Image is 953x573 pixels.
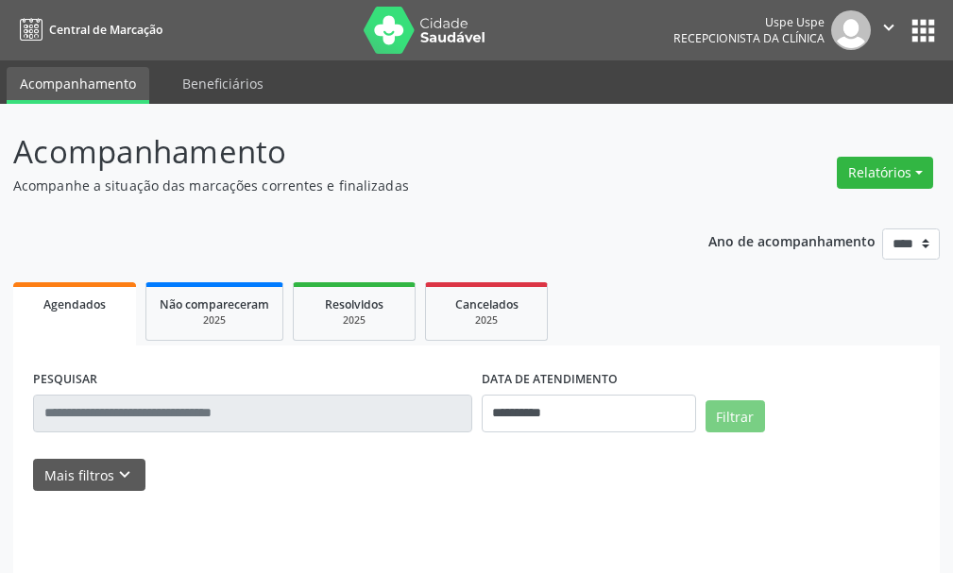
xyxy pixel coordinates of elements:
[907,14,940,47] button: apps
[307,313,401,328] div: 2025
[13,128,662,176] p: Acompanhamento
[482,365,618,395] label: DATA DE ATENDIMENTO
[114,464,135,485] i: keyboard_arrow_down
[7,67,149,104] a: Acompanhamento
[13,176,662,195] p: Acompanhe a situação das marcações correntes e finalizadas
[49,22,162,38] span: Central de Marcação
[160,313,269,328] div: 2025
[439,313,534,328] div: 2025
[706,400,765,432] button: Filtrar
[871,10,907,50] button: 
[455,296,519,312] span: Cancelados
[673,30,825,46] span: Recepcionista da clínica
[160,296,269,312] span: Não compareceram
[33,459,145,492] button: Mais filtroskeyboard_arrow_down
[837,157,933,189] button: Relatórios
[43,296,106,312] span: Agendados
[325,296,383,312] span: Resolvidos
[878,17,899,38] i: 
[13,14,162,45] a: Central de Marcação
[33,365,97,395] label: PESQUISAR
[708,228,876,252] p: Ano de acompanhamento
[673,14,825,30] div: Uspe Uspe
[169,67,277,100] a: Beneficiários
[831,10,871,50] img: img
